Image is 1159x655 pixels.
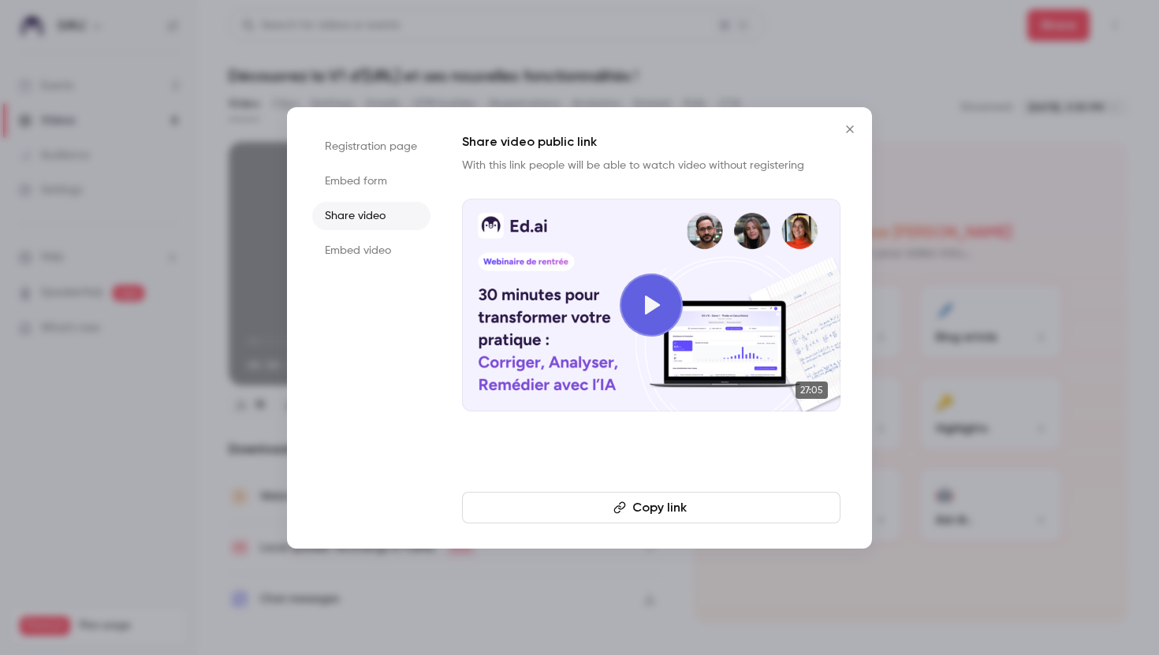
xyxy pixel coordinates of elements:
li: Registration page [312,132,430,161]
li: Embed video [312,236,430,265]
span: 27:05 [796,381,828,399]
h1: Share video public link [462,132,840,151]
button: Close [834,114,866,145]
a: 27:05 [462,199,840,411]
p: With this link people will be able to watch video without registering [462,158,840,173]
li: Embed form [312,167,430,195]
li: Share video [312,202,430,230]
button: Copy link [462,492,840,523]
